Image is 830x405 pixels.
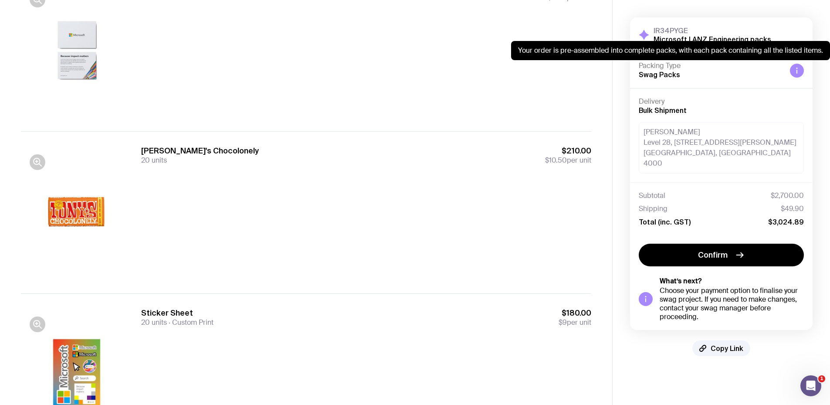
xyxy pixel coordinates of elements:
[559,318,591,327] span: per unit
[141,308,213,318] h3: Sticker Sheet
[639,97,804,106] h4: Delivery
[141,146,259,156] h3: [PERSON_NAME]'s Chocolonely
[654,26,771,35] h3: IR34PYGE
[559,318,567,327] span: $9
[639,244,804,266] button: Confirm
[141,156,167,165] span: 20 units
[692,340,750,356] button: Copy Link
[711,344,743,353] span: Copy Link
[660,286,804,321] div: Choose your payment option to finalise your swag project. If you need to make changes, contact yo...
[771,191,804,200] span: $2,700.00
[639,204,667,213] span: Shipping
[698,250,728,260] span: Confirm
[141,318,167,327] span: 20 units
[800,375,821,396] iframe: Intercom live chat
[639,218,691,226] span: Total (inc. GST)
[639,61,783,70] h4: Packing Type
[781,204,804,213] span: $49.90
[545,146,591,156] span: $210.00
[518,46,823,55] p: Your order is pre-assembled into complete packs, with each pack containing all the listed items.
[639,106,687,114] span: Bulk Shipment
[660,277,804,286] h5: What’s next?
[639,191,665,200] span: Subtotal
[545,156,591,165] span: per unit
[545,156,567,165] span: $10.50
[639,71,680,78] span: Swag Packs
[639,122,804,174] div: [PERSON_NAME] Level 28, [STREET_ADDRESS][PERSON_NAME] [GEOGRAPHIC_DATA], [GEOGRAPHIC_DATA] 4000
[559,308,591,318] span: $180.00
[818,375,825,382] span: 1
[768,218,804,226] span: $3,024.89
[167,318,213,327] span: Custom Print
[654,35,771,44] h2: Microsoft | ANZ Engineering packs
